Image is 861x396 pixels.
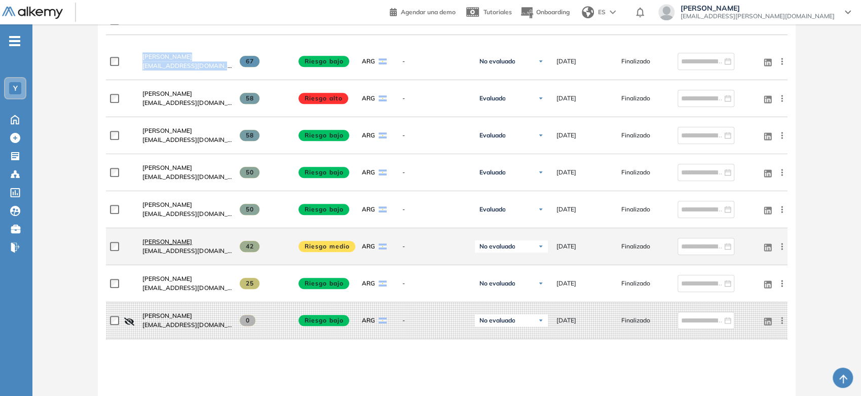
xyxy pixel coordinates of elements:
[298,167,349,178] span: Riesgo bajo
[538,243,544,249] img: Ícono de flecha
[536,8,570,16] span: Onboarding
[142,274,232,283] a: [PERSON_NAME]
[361,242,375,251] span: ARG
[401,8,456,16] span: Agendar una demo
[361,316,375,325] span: ARG
[379,243,387,249] img: ARG
[298,204,349,215] span: Riesgo bajo
[142,275,192,282] span: [PERSON_NAME]
[142,246,232,256] span: [EMAIL_ADDRESS][DOMAIN_NAME]
[538,169,544,175] img: Ícono de flecha
[142,61,232,70] span: [EMAIL_ADDRESS][DOMAIN_NAME]
[556,57,576,66] span: [DATE]
[142,89,232,98] a: [PERSON_NAME]
[538,206,544,212] img: Ícono de flecha
[142,312,192,319] span: [PERSON_NAME]
[361,168,375,177] span: ARG
[621,94,650,103] span: Finalizado
[556,316,576,325] span: [DATE]
[142,164,192,171] span: [PERSON_NAME]
[538,95,544,101] img: Ícono de flecha
[390,5,456,17] a: Agendar una demo
[538,280,544,286] img: Ícono de flecha
[240,93,259,104] span: 58
[621,131,650,140] span: Finalizado
[142,209,232,219] span: [EMAIL_ADDRESS][DOMAIN_NAME]
[538,132,544,138] img: Ícono de flecha
[538,317,544,323] img: Ícono de flecha
[402,279,467,288] span: -
[142,90,192,97] span: [PERSON_NAME]
[240,130,259,141] span: 58
[598,8,606,17] span: ES
[582,6,594,18] img: world
[810,347,861,396] iframe: Chat Widget
[240,204,259,215] span: 50
[142,52,232,61] a: [PERSON_NAME]
[479,168,505,176] span: Evaluado
[379,169,387,175] img: ARG
[240,167,259,178] span: 50
[402,94,467,103] span: -
[379,317,387,323] img: ARG
[621,205,650,214] span: Finalizado
[556,205,576,214] span: [DATE]
[142,135,232,145] span: [EMAIL_ADDRESS][DOMAIN_NAME]
[621,242,650,251] span: Finalizado
[298,278,349,289] span: Riesgo bajo
[621,279,650,288] span: Finalizado
[556,168,576,177] span: [DATE]
[520,2,570,23] button: Onboarding
[810,347,861,396] div: Widget de chat
[483,8,512,16] span: Tutoriales
[538,58,544,64] img: Ícono de flecha
[379,95,387,101] img: ARG
[142,237,232,246] a: [PERSON_NAME]
[621,168,650,177] span: Finalizado
[240,278,259,289] span: 25
[240,241,259,252] span: 42
[479,205,505,213] span: Evaluado
[142,201,192,208] span: [PERSON_NAME]
[142,172,232,182] span: [EMAIL_ADDRESS][DOMAIN_NAME]
[556,242,576,251] span: [DATE]
[479,242,515,250] span: No evaluado
[142,163,232,172] a: [PERSON_NAME]
[479,279,515,287] span: No evaluado
[298,130,349,141] span: Riesgo bajo
[621,57,650,66] span: Finalizado
[142,238,192,245] span: [PERSON_NAME]
[142,127,192,134] span: [PERSON_NAME]
[681,4,835,12] span: [PERSON_NAME]
[621,316,650,325] span: Finalizado
[298,241,355,252] span: Riesgo medio
[361,57,375,66] span: ARG
[479,316,515,325] span: No evaluado
[379,206,387,212] img: ARG
[142,53,192,60] span: [PERSON_NAME]
[298,56,349,67] span: Riesgo bajo
[402,168,467,177] span: -
[2,7,63,19] img: Logo
[240,315,255,326] span: 0
[479,131,505,139] span: Evaluado
[556,94,576,103] span: [DATE]
[379,280,387,286] img: ARG
[610,10,616,14] img: arrow
[681,12,835,20] span: [EMAIL_ADDRESS][PERSON_NAME][DOMAIN_NAME]
[402,316,467,325] span: -
[298,93,348,104] span: Riesgo alto
[402,131,467,140] span: -
[240,56,259,67] span: 67
[142,311,232,320] a: [PERSON_NAME]
[402,57,467,66] span: -
[142,126,232,135] a: [PERSON_NAME]
[402,205,467,214] span: -
[361,279,375,288] span: ARG
[361,94,375,103] span: ARG
[402,242,467,251] span: -
[361,205,375,214] span: ARG
[298,315,349,326] span: Riesgo bajo
[142,320,232,330] span: [EMAIL_ADDRESS][DOMAIN_NAME]
[9,40,20,42] i: -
